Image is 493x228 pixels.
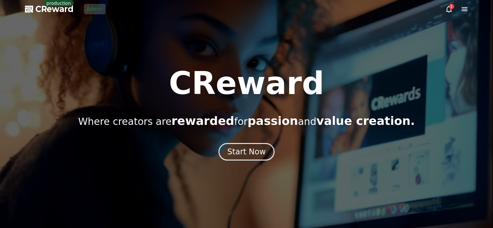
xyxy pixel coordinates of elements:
[96,192,112,197] span: Settings
[2,182,43,198] a: Home
[248,114,298,127] span: passion
[17,192,28,197] span: Home
[169,68,324,99] h1: CReward
[78,114,415,127] p: Where creators are for and
[35,4,74,14] span: CReward
[54,192,73,197] span: Messages
[316,114,415,127] span: value creation.
[218,150,275,156] a: Start Now
[218,143,275,161] button: Start Now
[449,4,454,9] div: 1
[43,182,84,198] a: Messages
[84,182,124,198] a: Settings
[84,4,106,14] a: Admin
[171,114,234,127] span: rewarded
[445,5,453,13] a: 1
[227,147,266,157] div: Start Now
[25,4,74,14] a: CReward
